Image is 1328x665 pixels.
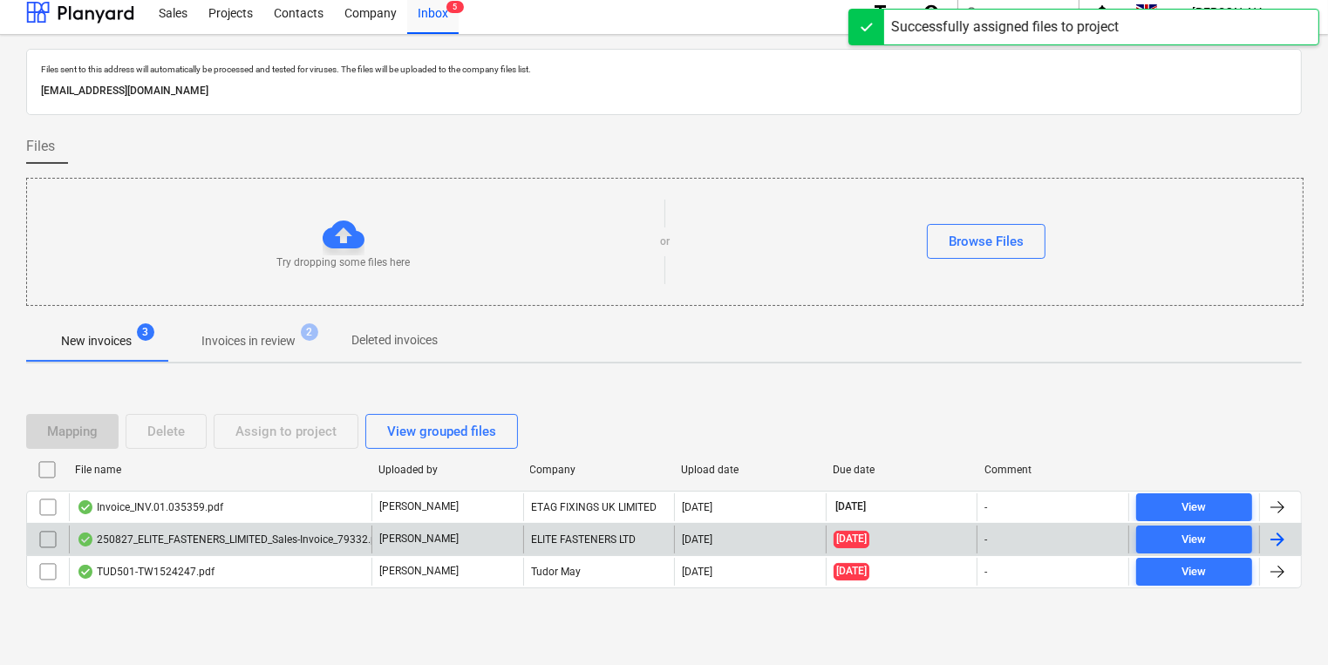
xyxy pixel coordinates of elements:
div: Successfully assigned files to project [891,17,1119,37]
div: OCR finished [77,500,94,514]
button: View [1136,526,1252,553]
p: or [660,234,670,249]
div: Tudor May [523,558,675,586]
div: OCR finished [77,533,94,546]
button: View [1136,493,1252,521]
p: [PERSON_NAME] [379,532,459,546]
div: Due date [833,464,970,476]
span: 5 [446,1,464,13]
div: File name [75,464,364,476]
p: [PERSON_NAME] [379,564,459,579]
div: View grouped files [387,420,496,443]
div: View [1182,498,1207,518]
div: [DATE] [682,566,712,578]
p: [EMAIL_ADDRESS][DOMAIN_NAME] [41,82,1287,100]
div: Browse Files [949,230,1024,253]
iframe: Chat Widget [1241,581,1328,665]
button: View [1136,558,1252,586]
div: ELITE FASTENERS LTD [523,526,675,553]
p: Files sent to this address will automatically be processed and tested for viruses. The files will... [41,64,1287,75]
div: View [1182,562,1207,582]
button: View grouped files [365,414,518,449]
span: [DATE] [834,499,868,514]
div: OCR finished [77,565,94,579]
div: Try dropping some files hereorBrowse Files [26,178,1304,306]
div: ETAG FIXINGS UK LIMITED [523,493,675,521]
div: - [984,533,987,546]
span: 2 [301,323,318,341]
span: [DATE] [834,531,869,547]
p: New invoices [61,332,132,350]
p: Deleted invoices [351,331,438,349]
button: Browse Files [927,224,1045,259]
p: [PERSON_NAME] [379,499,459,514]
div: 250827_ELITE_FASTENERS_LIMITED_Sales-Invoice_79332.pdf [77,533,386,546]
div: Upload date [681,464,819,476]
div: Comment [984,464,1122,476]
p: Invoices in review [201,332,296,350]
div: - [984,566,987,578]
span: [DATE] [834,563,869,580]
div: Uploaded by [378,464,516,476]
div: View [1182,530,1207,550]
div: [DATE] [682,533,712,546]
p: Try dropping some files here [277,255,411,270]
div: Company [530,464,668,476]
span: 3 [137,323,154,341]
span: Files [26,136,55,157]
div: [DATE] [682,501,712,513]
div: TUD501-TW1524247.pdf [77,565,215,579]
div: - [984,501,987,513]
div: Invoice_INV.01.035359.pdf [77,500,223,514]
